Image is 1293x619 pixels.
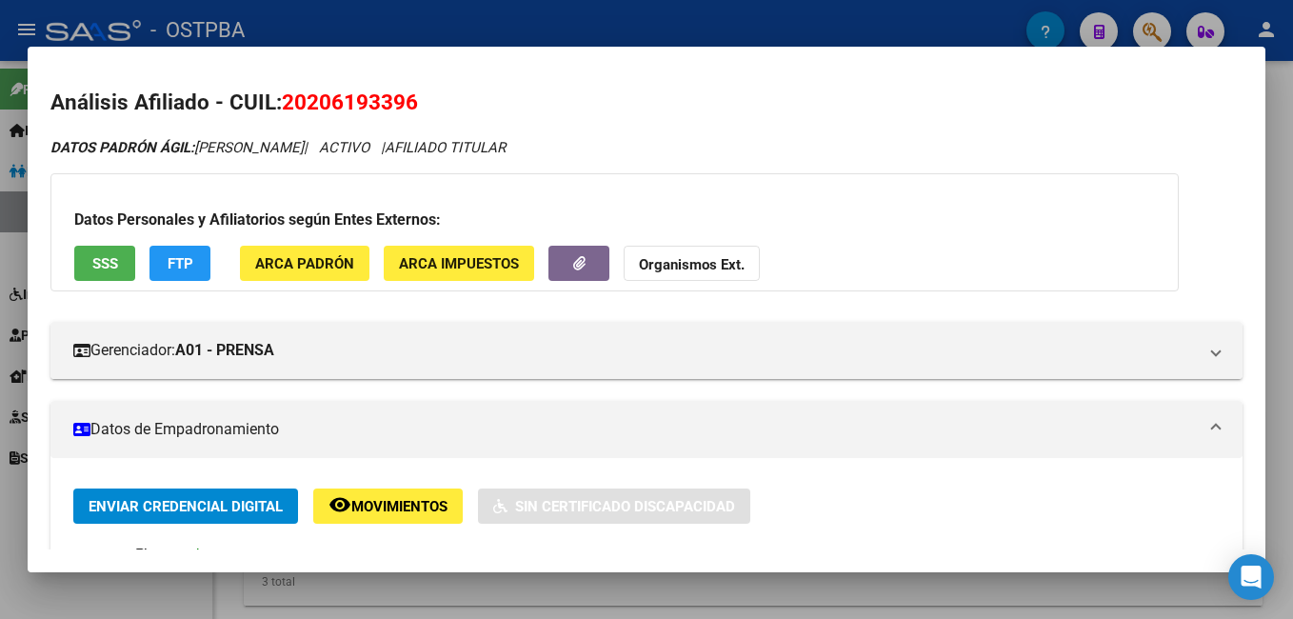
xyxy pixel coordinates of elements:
strong: A01 - PRENSA [175,339,274,362]
mat-expansion-panel-header: Gerenciador:A01 - PRENSA [50,322,1243,379]
span: Enviar Credencial Digital [89,498,283,515]
span: SSS [92,255,118,272]
button: Organismos Ext. [624,246,760,281]
span: Movimientos [351,498,448,515]
span: 20206193396 [282,90,418,114]
span: [PERSON_NAME] [50,139,304,156]
button: ARCA Impuestos [384,246,534,281]
button: Movimientos [313,489,463,524]
i: | ACTIVO | [50,139,506,156]
button: ARCA Padrón [240,246,369,281]
button: FTP [149,246,210,281]
span: FTP [168,255,193,272]
strong: DATOS PADRÓN ÁGIL: [50,139,194,156]
strong: Organismos Ext. [639,256,745,273]
span: AFILIADO TITULAR [385,139,506,156]
button: Sin Certificado Discapacidad [478,489,750,524]
div: Open Intercom Messenger [1228,554,1274,600]
span: Sin Certificado Discapacidad [515,498,735,515]
mat-panel-title: Gerenciador: [73,339,1197,362]
mat-icon: remove_red_eye [328,493,351,516]
mat-panel-title: Datos de Empadronamiento [73,418,1197,441]
button: Enviar Credencial Digital [73,489,298,524]
span: Capitado - [150,547,215,564]
h2: Análisis Afiliado - CUIL: [50,87,1243,119]
strong: Etiquetas: [73,547,136,564]
button: SSS [74,246,135,281]
h3: Datos Personales y Afiliatorios según Entes Externos: [74,209,1155,231]
mat-expansion-panel-header: Datos de Empadronamiento [50,401,1243,458]
span: ARCA Impuestos [399,255,519,272]
span: ARCA Padrón [255,255,354,272]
